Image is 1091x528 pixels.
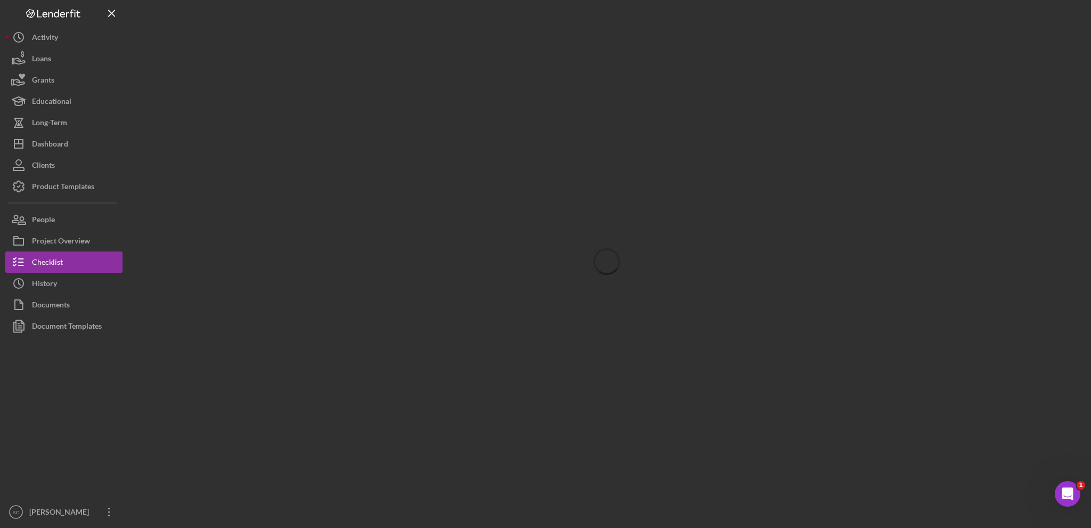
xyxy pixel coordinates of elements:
[32,133,68,157] div: Dashboard
[32,230,90,254] div: Project Overview
[32,48,51,72] div: Loans
[5,209,123,230] button: People
[32,251,63,275] div: Checklist
[32,315,102,339] div: Document Templates
[32,273,57,297] div: History
[32,209,55,233] div: People
[1077,481,1085,490] span: 1
[5,273,123,294] button: History
[5,155,123,176] button: Clients
[5,251,123,273] button: Checklist
[1055,481,1080,507] iframe: Intercom live chat
[5,112,123,133] button: Long-Term
[5,91,123,112] button: Educational
[32,91,71,115] div: Educational
[32,176,94,200] div: Product Templates
[5,294,123,315] button: Documents
[5,501,123,523] button: SC[PERSON_NAME]
[5,69,123,91] button: Grants
[27,501,96,525] div: [PERSON_NAME]
[32,112,67,136] div: Long-Term
[32,27,58,51] div: Activity
[32,69,54,93] div: Grants
[5,133,123,155] button: Dashboard
[5,230,123,251] button: Project Overview
[12,509,19,515] text: SC
[5,315,123,337] button: Document Templates
[5,176,123,197] button: Product Templates
[32,294,70,318] div: Documents
[5,27,123,48] button: Activity
[32,155,55,178] div: Clients
[5,48,123,69] button: Loans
